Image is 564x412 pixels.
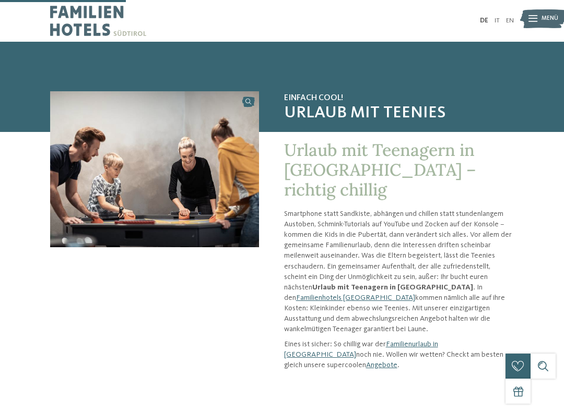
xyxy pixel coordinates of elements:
span: Menü [542,15,558,23]
strong: Urlaub mit Teenagern in [GEOGRAPHIC_DATA] [312,284,473,291]
p: Smartphone statt Sandkiste, abhängen und chillen statt stundenlangem Austoben, Schmink-Tutorials ... [284,209,514,335]
a: IT [495,17,500,24]
a: Angebote [366,361,397,369]
a: DE [480,17,488,24]
span: Einfach cool! [284,93,514,103]
span: Urlaub mit Teenagern in [GEOGRAPHIC_DATA] – richtig chillig [284,139,476,201]
a: Familienurlaub in [GEOGRAPHIC_DATA] [284,341,438,358]
img: Urlaub mit Teenagern in Südtirol geplant? [50,91,259,247]
a: EN [506,17,514,24]
a: Familienhotels [GEOGRAPHIC_DATA] [296,294,415,301]
span: Urlaub mit Teenies [284,103,514,123]
p: Eines ist sicher: So chillig war der noch nie. Wollen wir wetten? Checkt am besten gleich unsere ... [284,339,514,370]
